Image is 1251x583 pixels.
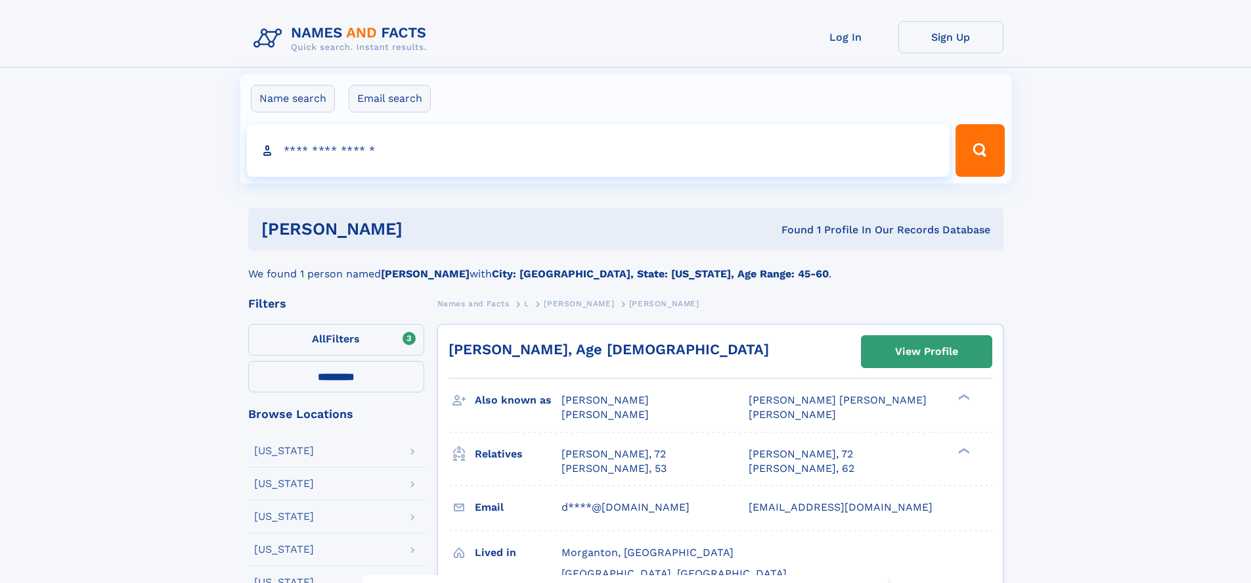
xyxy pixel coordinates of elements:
[254,478,314,489] div: [US_STATE]
[248,250,1003,282] div: We found 1 person named with .
[261,221,592,237] h1: [PERSON_NAME]
[248,21,437,57] img: Logo Names and Facts
[955,393,971,402] div: ❯
[254,446,314,456] div: [US_STATE]
[561,461,667,476] a: [PERSON_NAME], 53
[524,295,529,312] a: L
[749,408,836,421] span: [PERSON_NAME]
[475,389,561,411] h3: Also known as
[592,223,990,237] div: Found 1 Profile In Our Records Database
[749,501,933,513] span: [EMAIL_ADDRESS][DOMAIN_NAME]
[749,394,927,406] span: [PERSON_NAME] [PERSON_NAME]
[349,85,431,112] label: Email search
[955,124,1004,177] button: Search Button
[862,336,992,367] a: View Profile
[449,341,769,358] a: [PERSON_NAME], Age [DEMOGRAPHIC_DATA]
[524,299,529,308] span: L
[544,295,614,312] a: [PERSON_NAME]
[561,546,734,559] span: Morganton, [GEOGRAPHIC_DATA]
[561,394,649,406] span: [PERSON_NAME]
[561,447,666,461] a: [PERSON_NAME], 72
[629,299,699,308] span: [PERSON_NAME]
[475,496,561,519] h3: Email
[561,567,787,580] span: [GEOGRAPHIC_DATA], [GEOGRAPHIC_DATA]
[544,299,614,308] span: [PERSON_NAME]
[898,21,1003,53] a: Sign Up
[248,324,424,356] label: Filters
[561,408,649,421] span: [PERSON_NAME]
[955,446,971,455] div: ❯
[247,124,950,177] input: search input
[381,268,470,280] b: [PERSON_NAME]
[492,268,829,280] b: City: [GEOGRAPHIC_DATA], State: [US_STATE], Age Range: 45-60
[475,443,561,465] h3: Relatives
[254,544,314,555] div: [US_STATE]
[749,447,853,461] a: [PERSON_NAME], 72
[248,298,424,310] div: Filters
[793,21,898,53] a: Log In
[251,85,335,112] label: Name search
[437,295,510,312] a: Names and Facts
[312,333,326,345] span: All
[254,511,314,522] div: [US_STATE]
[895,337,958,367] div: View Profile
[749,461,854,476] a: [PERSON_NAME], 62
[248,408,424,420] div: Browse Locations
[475,542,561,564] h3: Lived in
